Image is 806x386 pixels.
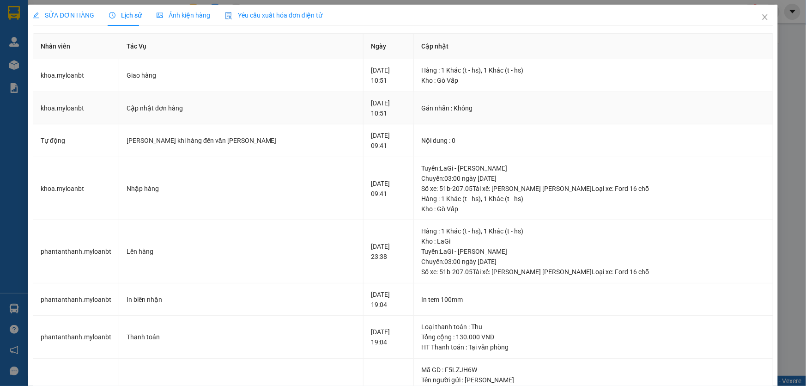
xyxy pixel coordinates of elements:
td: phantanthanh.myloanbt [33,283,119,316]
span: clock-circle [109,12,115,18]
button: Close [752,5,778,31]
div: Kho : LaGi [421,236,765,246]
div: Nội dung : 0 [421,135,765,146]
strong: Phiếu gửi hàng [4,59,62,69]
div: [DATE] 19:04 [371,289,406,310]
span: SỬA ĐƠN HÀNG [33,12,94,19]
div: Tổng cộng : 130.000 VND [421,332,765,342]
div: Tên người gửi : [PERSON_NAME] [421,375,765,385]
th: Nhân viên [33,34,119,59]
div: Cập nhật đơn hàng [127,103,356,113]
div: In biên nhận [127,294,356,305]
div: [DATE] 10:51 [371,65,406,86]
span: D28FF7WH [89,5,132,15]
span: Gò Vấp [97,59,125,69]
span: Lịch sử [109,12,142,19]
div: [DATE] 09:41 [371,178,406,199]
div: Lên hàng [127,246,356,257]
div: Gán nhãn : Không [421,103,765,113]
div: [PERSON_NAME] khi hàng đến văn [PERSON_NAME] [127,135,356,146]
span: Yêu cầu xuất hóa đơn điện tử [225,12,322,19]
th: Ngày [364,34,414,59]
img: icon [225,12,232,19]
div: Hàng : 1 Khác (t - hs), 1 Khác (t - hs) [421,65,765,75]
td: khoa.myloanbt [33,59,119,92]
span: close [761,13,769,21]
span: edit [33,12,39,18]
td: phantanthanh.myloanbt [33,316,119,359]
div: Nhập hàng [127,184,356,194]
div: Kho : Gò Vấp [421,75,765,86]
div: Hàng : 1 Khác (t - hs), 1 Khác (t - hs) [421,194,765,204]
div: Loại thanh toán : Thu [421,322,765,332]
span: Ảnh kiện hàng [157,12,210,19]
div: [DATE] 23:38 [371,241,406,262]
td: khoa.myloanbt [33,92,119,125]
div: In tem 100mm [421,294,765,305]
div: Mã GD : F5LZJH6W [421,365,765,375]
div: [DATE] 10:51 [371,98,406,118]
div: Kho : Gò Vấp [421,204,765,214]
span: picture [157,12,163,18]
th: Tác Vụ [119,34,364,59]
th: Cập nhật [414,34,773,59]
div: HT Thanh toán : Tại văn phòng [421,342,765,352]
div: [DATE] 19:04 [371,327,406,347]
img: qr-code [87,17,117,47]
div: Tuyến : LaGi - [PERSON_NAME] Chuyến: 03:00 ngày [DATE] Số xe: 51b-207.05 Tài xế: [PERSON_NAME] [P... [421,246,765,277]
div: Tuyến : LaGi - [PERSON_NAME] Chuyến: 03:00 ngày [DATE] Số xe: 51b-207.05 Tài xế: [PERSON_NAME] [P... [421,163,765,194]
div: Thanh toán [127,332,356,342]
span: 0968278298 [4,42,45,51]
td: phantanthanh.myloanbt [33,220,119,283]
td: Tự động [33,124,119,157]
div: Giao hàng [127,70,356,80]
div: Hàng : 1 Khác (t - hs), 1 Khác (t - hs) [421,226,765,236]
div: [DATE] 09:41 [371,130,406,151]
td: khoa.myloanbt [33,157,119,221]
strong: Nhà xe Mỹ Loan [4,5,83,18]
span: 33 Bác Ái, P Phước Hội, TX Lagi [4,23,82,41]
